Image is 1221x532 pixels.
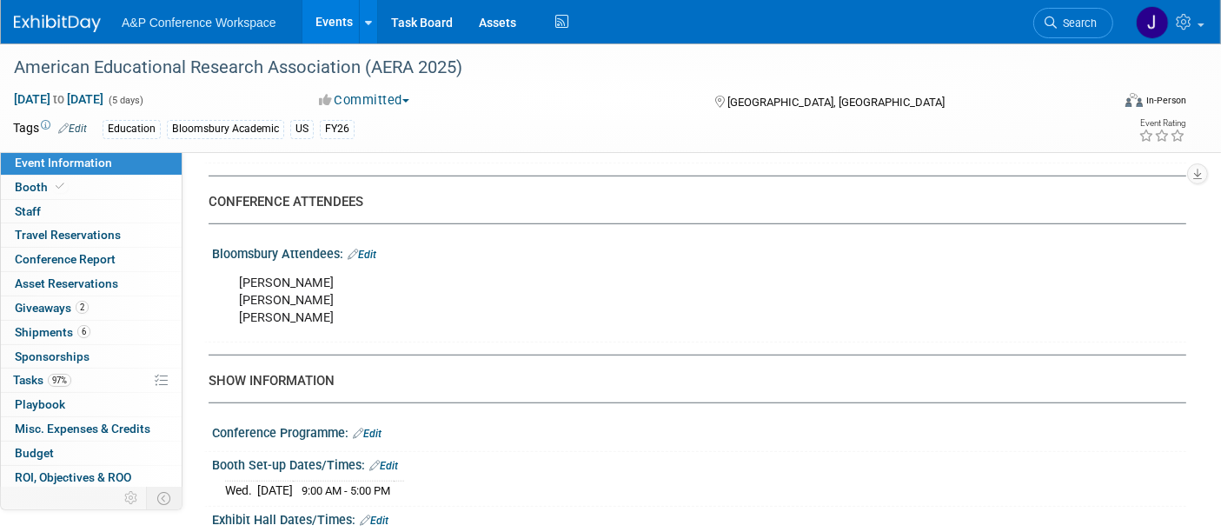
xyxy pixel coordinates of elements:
[348,249,376,261] a: Edit
[257,482,293,500] td: [DATE]
[320,120,355,138] div: FY26
[1136,6,1169,39] img: Jennifer Howell
[1,200,182,223] a: Staff
[15,252,116,266] span: Conference Report
[1,321,182,344] a: Shipments6
[116,487,147,509] td: Personalize Event Tab Strip
[313,91,416,110] button: Committed
[15,276,118,290] span: Asset Reservations
[15,470,131,484] span: ROI, Objectives & ROO
[167,120,284,138] div: Bloomsbury Academic
[1,466,182,489] a: ROI, Objectives & ROO
[8,52,1086,83] div: American Educational Research Association (AERA 2025)
[1012,90,1186,116] div: Event Format
[13,373,71,387] span: Tasks
[15,301,89,315] span: Giveaways
[15,446,54,460] span: Budget
[1,223,182,247] a: Travel Reservations
[77,325,90,338] span: 6
[1033,8,1113,38] a: Search
[15,349,90,363] span: Sponsorships
[353,428,382,440] a: Edit
[50,92,67,106] span: to
[227,266,998,336] div: [PERSON_NAME] [PERSON_NAME] [PERSON_NAME]
[147,487,182,509] td: Toggle Event Tabs
[1,151,182,175] a: Event Information
[212,420,1186,442] div: Conference Programme:
[1,442,182,465] a: Budget
[48,374,71,387] span: 97%
[1,345,182,369] a: Sponsorships
[290,120,314,138] div: US
[302,484,390,497] span: 9:00 AM - 5:00 PM
[209,193,1173,211] div: CONFERENCE ATTENDEES
[1,369,182,392] a: Tasks97%
[13,119,87,139] td: Tags
[76,301,89,314] span: 2
[58,123,87,135] a: Edit
[15,397,65,411] span: Playbook
[15,325,90,339] span: Shipments
[1,272,182,296] a: Asset Reservations
[225,482,257,500] td: Wed.
[1,176,182,199] a: Booth
[15,422,150,436] span: Misc. Expenses & Credits
[56,182,64,191] i: Booth reservation complete
[369,460,398,472] a: Edit
[103,120,161,138] div: Education
[1138,119,1185,128] div: Event Rating
[727,96,945,109] span: [GEOGRAPHIC_DATA], [GEOGRAPHIC_DATA]
[13,91,104,107] span: [DATE] [DATE]
[15,156,112,170] span: Event Information
[1125,93,1143,107] img: Format-Inperson.png
[360,515,388,527] a: Edit
[1145,94,1186,107] div: In-Person
[212,452,1186,475] div: Booth Set-up Dates/Times:
[1,248,182,271] a: Conference Report
[1,417,182,441] a: Misc. Expenses & Credits
[15,204,41,218] span: Staff
[212,241,1186,263] div: Bloomsbury Attendees:
[212,507,1186,529] div: Exhibit Hall Dates/Times:
[1,296,182,320] a: Giveaways2
[15,180,68,194] span: Booth
[1057,17,1097,30] span: Search
[209,372,1173,390] div: SHOW INFORMATION
[107,95,143,106] span: (5 days)
[122,16,276,30] span: A&P Conference Workspace
[15,228,121,242] span: Travel Reservations
[1,393,182,416] a: Playbook
[14,15,101,32] img: ExhibitDay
